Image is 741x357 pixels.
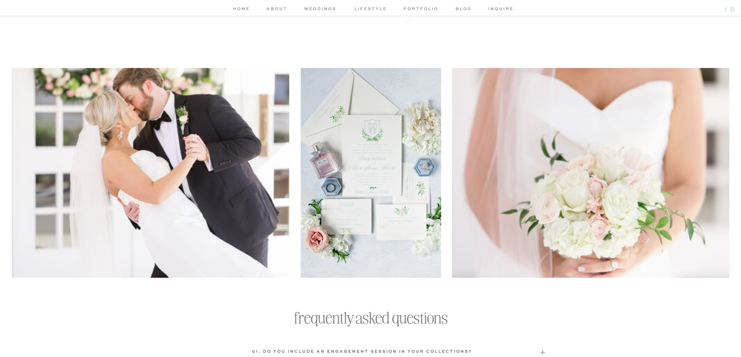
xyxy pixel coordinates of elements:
b: 01. Do you include an engagement session in your collections? [252,350,472,354]
a: blog [453,5,475,14]
a: 01. Do you include an engagement session in your collections? [193,348,531,357]
a: portfolio [403,5,440,14]
a: home [231,5,252,14]
a: lifestyle [352,5,389,14]
a: about [265,5,289,14]
h2: frequently asked questions [280,308,461,327]
a: weddings [302,5,339,14]
a: inquire [488,5,510,14]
